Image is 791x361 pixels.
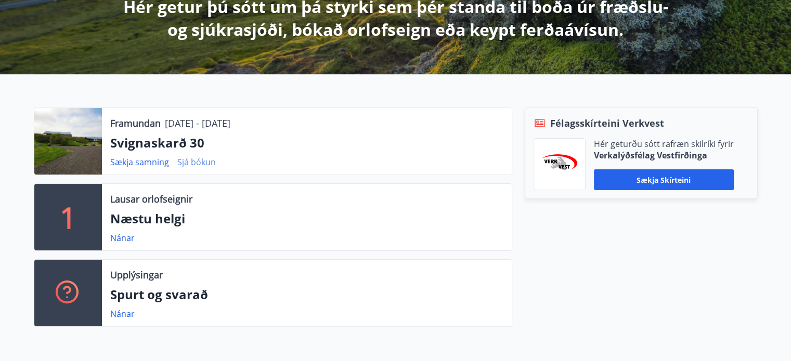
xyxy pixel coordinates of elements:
[594,138,734,150] p: Hér geturðu sótt rafræn skilríki fyrir
[110,308,135,319] a: Nánar
[110,116,161,130] p: Framundan
[110,192,192,206] p: Lausar orlofseignir
[110,134,503,152] p: Svignaskarð 30
[110,156,169,168] a: Sækja samning
[594,169,734,190] button: Sækja skírteini
[60,197,76,237] p: 1
[550,116,664,130] span: Félagsskírteini Verkvest
[594,150,734,161] p: Verkalýðsfélag Vestfirðinga
[110,210,503,228] p: Næstu helgi
[110,232,135,244] a: Nánar
[165,116,230,130] p: [DATE] - [DATE]
[542,154,577,175] img: jihgzMk4dcgjRAW2aMgpbAqQEG7LZi0j9dOLAUvz.png
[110,268,163,282] p: Upplýsingar
[177,156,216,168] a: Sjá bókun
[110,286,503,303] p: Spurt og svarað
